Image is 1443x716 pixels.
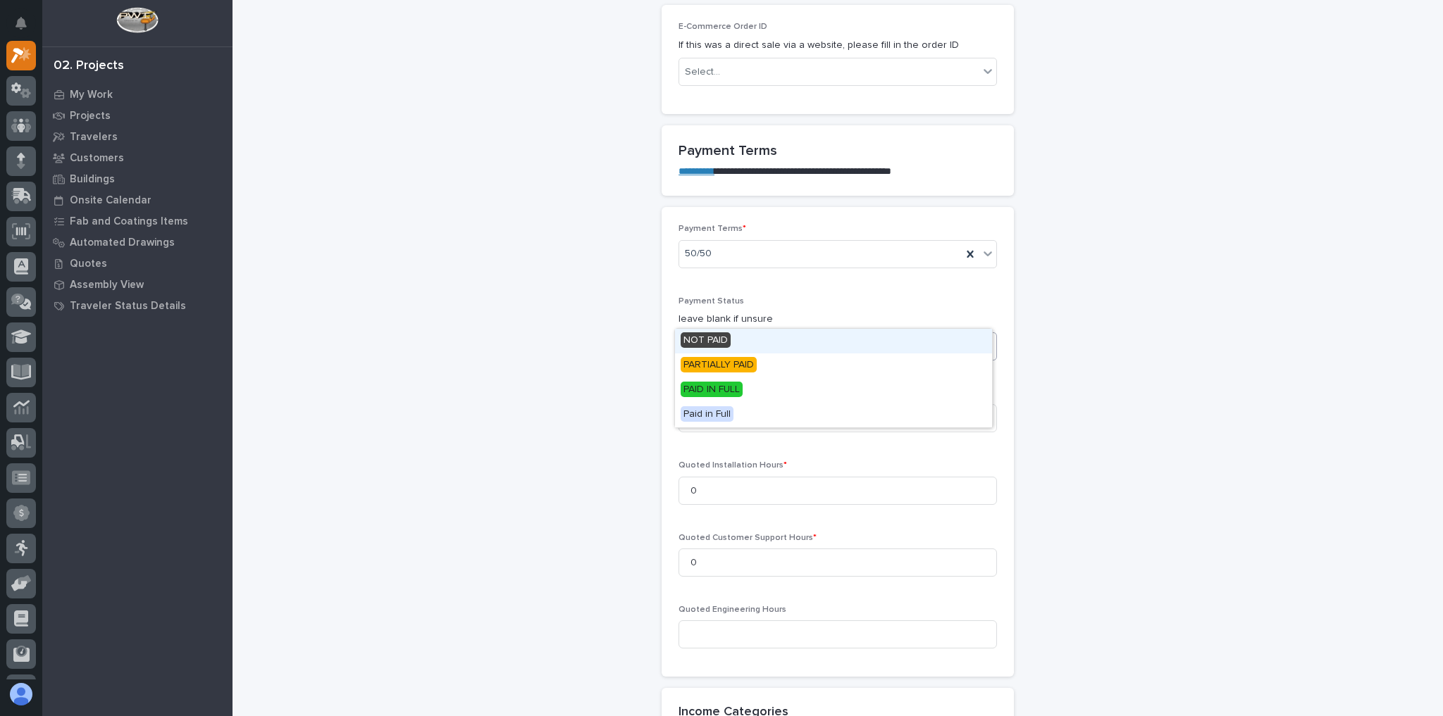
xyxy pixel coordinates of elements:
button: users-avatar [6,679,36,709]
a: Onsite Calendar [42,189,233,211]
a: Projects [42,105,233,126]
a: Automated Drawings [42,232,233,253]
div: PAID IN FULL [675,378,992,403]
a: Assembly View [42,274,233,295]
p: Quotes [70,258,107,270]
p: leave blank if unsure [679,312,997,327]
p: Assembly View [70,279,144,291]
button: Notifications [6,8,36,38]
div: Paid in Full [675,403,992,427]
p: Automated Drawings [70,237,175,249]
span: Quoted Installation Hours [679,461,787,470]
div: Notifications [18,17,36,39]
a: Customers [42,147,233,168]
span: Payment Terms [679,225,746,233]
a: Traveler Status Details [42,295,233,316]
div: NOT PAID [675,329,992,353]
a: Buildings [42,168,233,189]
span: PAID IN FULL [681,382,743,397]
img: Workspace Logo [116,7,158,33]
span: 50/50 [685,246,712,261]
p: My Work [70,89,113,101]
h2: Payment Terms [679,142,997,159]
a: My Work [42,84,233,105]
a: Fab and Coatings Items [42,211,233,232]
p: If this was a direct sale via a website, please fill in the order ID [679,38,997,53]
p: Buildings [70,173,115,186]
div: PARTIALLY PAID [675,353,992,378]
p: Projects [70,110,111,123]
p: Onsite Calendar [70,194,151,207]
span: NOT PAID [681,332,731,348]
p: Traveler Status Details [70,300,186,313]
p: Customers [70,152,124,165]
a: Travelers [42,126,233,147]
span: Payment Status [679,297,744,306]
span: Paid in Full [681,406,733,422]
span: Quoted Engineering Hours [679,605,786,614]
span: E-Commerce Order ID [679,23,767,31]
div: Select... [685,65,720,80]
div: 02. Projects [54,58,124,74]
span: PARTIALLY PAID [681,357,757,372]
a: Quotes [42,253,233,274]
p: Travelers [70,131,118,144]
p: Fab and Coatings Items [70,215,188,228]
span: Quoted Customer Support Hours [679,534,817,542]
